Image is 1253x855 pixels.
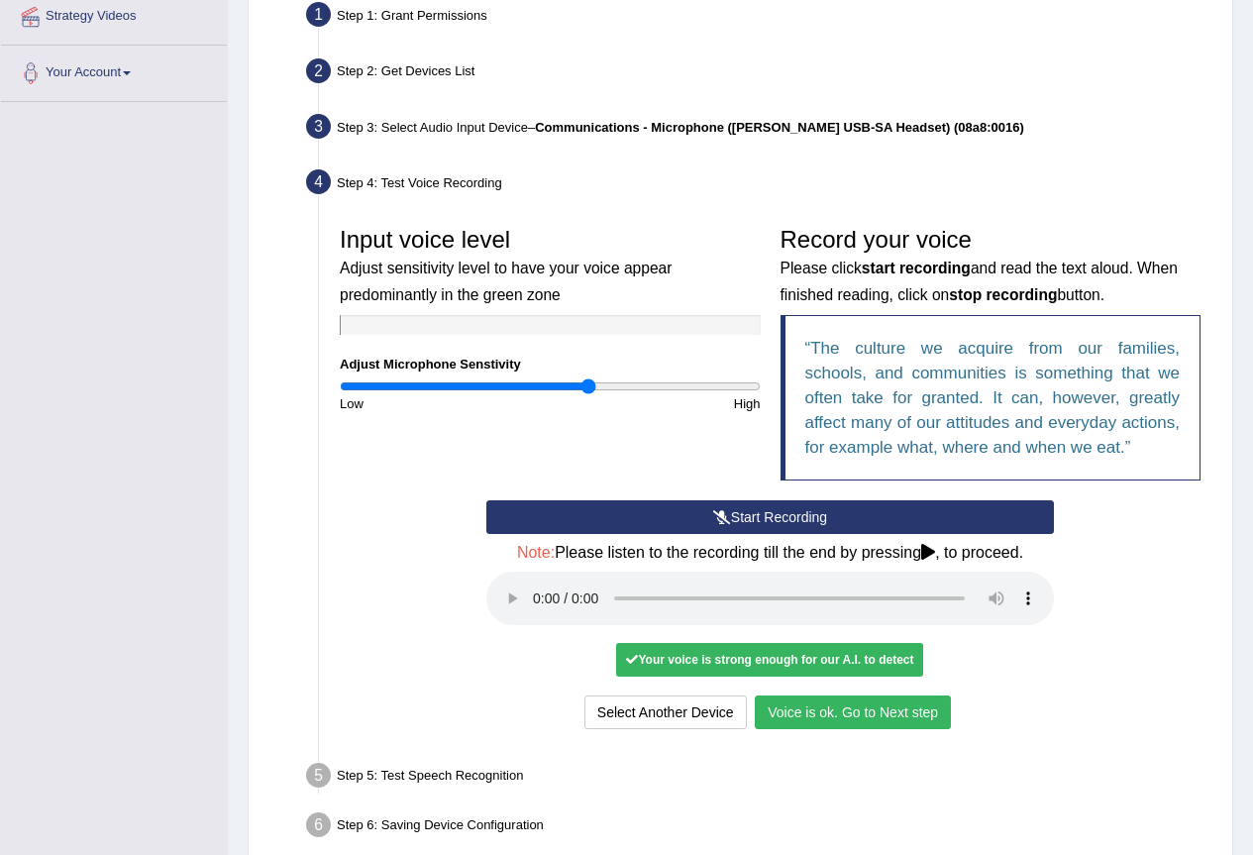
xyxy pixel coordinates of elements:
[550,394,770,413] div: High
[584,695,747,729] button: Select Another Device
[330,394,550,413] div: Low
[297,163,1223,207] div: Step 4: Test Voice Recording
[297,108,1223,152] div: Step 3: Select Audio Input Device
[949,286,1057,303] b: stop recording
[862,260,971,276] b: start recording
[517,544,555,561] span: Note:
[781,260,1178,302] small: Please click and read the text aloud. When finished reading, click on button.
[297,806,1223,850] div: Step 6: Saving Device Configuration
[340,227,761,305] h3: Input voice level
[297,53,1223,96] div: Step 2: Get Devices List
[340,260,672,302] small: Adjust sensitivity level to have your voice appear predominantly in the green zone
[486,544,1054,562] h4: Please listen to the recording till the end by pressing , to proceed.
[486,500,1054,534] button: Start Recording
[535,120,1024,135] b: Communications - Microphone ([PERSON_NAME] USB-SA Headset) (08a8:0016)
[781,227,1201,305] h3: Record your voice
[340,355,521,374] label: Adjust Microphone Senstivity
[616,643,923,677] div: Your voice is strong enough for our A.I. to detect
[297,757,1223,801] div: Step 5: Test Speech Recognition
[805,339,1181,457] q: The culture we acquire from our families, schools, and communities is something that we often tak...
[1,46,227,95] a: Your Account
[528,120,1024,135] span: –
[755,695,951,729] button: Voice is ok. Go to Next step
